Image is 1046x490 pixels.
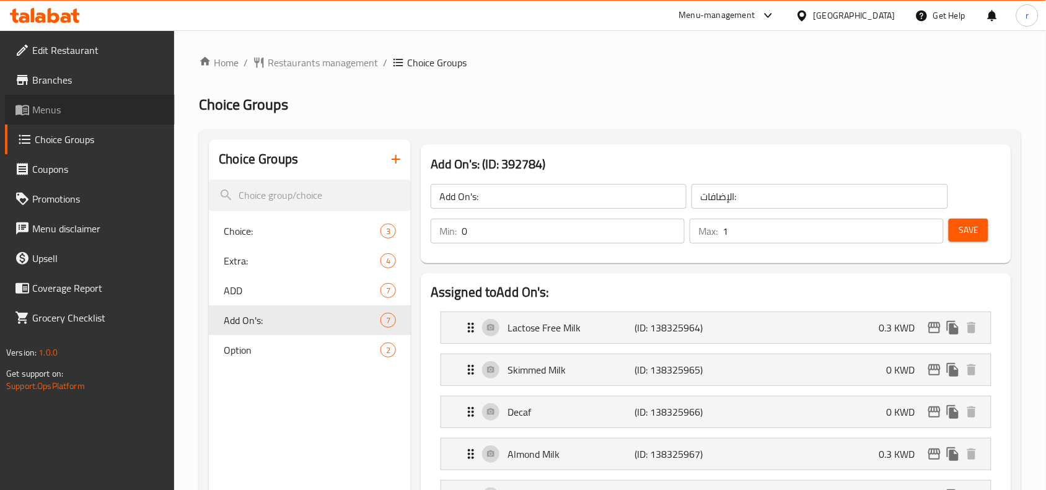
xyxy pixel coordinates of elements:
[944,318,962,337] button: duplicate
[224,343,380,357] span: Option
[431,154,1001,174] h3: Add On's: (ID: 392784)
[5,184,175,214] a: Promotions
[879,320,925,335] p: 0.3 KWD
[209,335,411,365] div: Option2
[6,344,37,361] span: Version:
[224,313,380,328] span: Add On's:
[380,253,396,268] div: Choices
[5,214,175,243] a: Menu disclaimer
[6,378,85,394] a: Support.OpsPlatform
[32,102,165,117] span: Menus
[224,283,380,298] span: ADD
[32,221,165,236] span: Menu disclaimer
[441,439,991,470] div: Expand
[925,403,944,421] button: edit
[209,216,411,246] div: Choice:3
[679,8,755,23] div: Menu-management
[407,55,467,70] span: Choice Groups
[381,285,395,297] span: 7
[887,362,925,377] p: 0 KWD
[32,43,165,58] span: Edit Restaurant
[925,318,944,337] button: edit
[944,445,962,463] button: duplicate
[32,191,165,206] span: Promotions
[219,150,298,168] h2: Choice Groups
[925,361,944,379] button: edit
[253,55,378,70] a: Restaurants management
[879,447,925,462] p: 0.3 KWD
[925,445,944,463] button: edit
[635,405,719,419] p: (ID: 138325966)
[441,396,991,427] div: Expand
[224,224,380,238] span: Choice:
[381,344,395,356] span: 2
[268,55,378,70] span: Restaurants management
[962,361,981,379] button: delete
[199,55,1021,70] nav: breadcrumb
[508,447,635,462] p: Almond Milk
[32,162,165,177] span: Coupons
[35,132,165,147] span: Choice Groups
[635,362,719,377] p: (ID: 138325965)
[383,55,387,70] li: /
[5,273,175,303] a: Coverage Report
[887,405,925,419] p: 0 KWD
[5,243,175,273] a: Upsell
[944,403,962,421] button: duplicate
[508,362,635,377] p: Skimmed Milk
[5,154,175,184] a: Coupons
[508,320,635,335] p: Lactose Free Milk
[962,445,981,463] button: delete
[32,281,165,295] span: Coverage Report
[381,255,395,267] span: 4
[199,90,288,118] span: Choice Groups
[38,344,58,361] span: 1.0.0
[441,354,991,385] div: Expand
[431,283,1001,302] h2: Assigned to Add On's:
[6,365,63,382] span: Get support on:
[199,55,239,70] a: Home
[944,361,962,379] button: duplicate
[32,251,165,266] span: Upsell
[224,253,380,268] span: Extra:
[381,315,395,326] span: 7
[1026,9,1029,22] span: r
[209,305,411,335] div: Add On's:7
[5,95,175,125] a: Menus
[698,224,718,238] p: Max:
[431,391,1001,433] li: Expand
[380,224,396,238] div: Choices
[209,276,411,305] div: ADD7
[209,180,411,211] input: search
[962,403,981,421] button: delete
[959,222,978,238] span: Save
[635,447,719,462] p: (ID: 138325967)
[32,72,165,87] span: Branches
[5,303,175,333] a: Grocery Checklist
[508,405,635,419] p: Decaf
[32,310,165,325] span: Grocery Checklist
[5,125,175,154] a: Choice Groups
[431,349,1001,391] li: Expand
[381,225,395,237] span: 3
[635,320,719,335] p: (ID: 138325964)
[5,35,175,65] a: Edit Restaurant
[962,318,981,337] button: delete
[431,307,1001,349] li: Expand
[380,343,396,357] div: Choices
[431,433,1001,475] li: Expand
[814,9,895,22] div: [GEOGRAPHIC_DATA]
[209,246,411,276] div: Extra:4
[5,65,175,95] a: Branches
[439,224,457,238] p: Min:
[441,312,991,343] div: Expand
[380,313,396,328] div: Choices
[949,219,988,242] button: Save
[244,55,248,70] li: /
